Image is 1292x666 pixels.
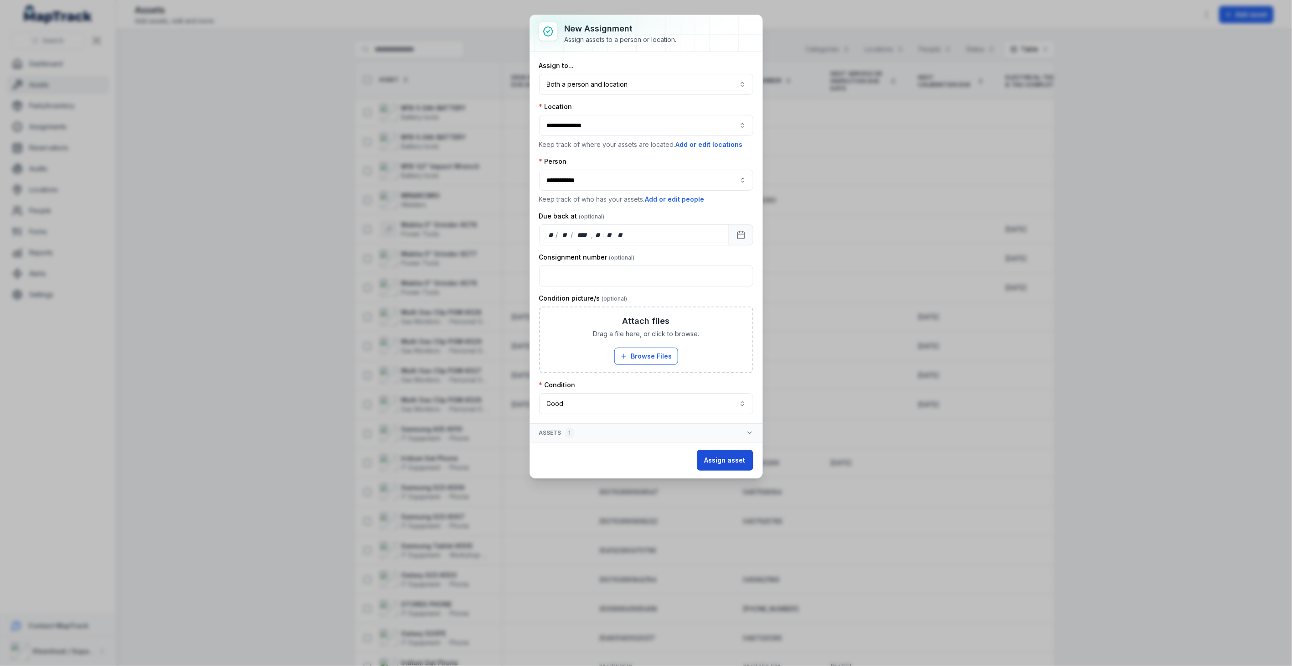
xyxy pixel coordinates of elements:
[530,424,762,442] button: Assets1
[565,427,575,438] div: 1
[556,230,559,239] div: /
[616,230,626,239] div: am/pm,
[565,35,677,44] div: Assign assets to a person or location.
[559,230,571,239] div: month,
[547,230,556,239] div: day,
[539,170,753,191] input: assignment-add:person-label
[594,230,603,239] div: hour,
[645,194,705,204] button: Add or edit people
[539,393,753,414] button: Good
[565,22,677,35] h3: New assignment
[539,61,574,70] label: Assign to...
[574,230,591,239] div: year,
[675,140,743,150] button: Add or edit locations
[593,329,699,338] span: Drag a file here, or click to browse.
[623,315,670,328] h3: Attach files
[539,212,605,221] label: Due back at
[614,348,678,365] button: Browse Files
[539,427,575,438] span: Assets
[539,102,572,111] label: Location
[539,74,753,95] button: Both a person and location
[539,253,635,262] label: Consignment number
[697,450,753,471] button: Assign asset
[591,230,594,239] div: ,
[539,294,628,303] label: Condition picture/s
[571,230,574,239] div: /
[539,194,753,204] p: Keep track of who has your assets.
[539,380,576,390] label: Condition
[539,157,567,166] label: Person
[729,224,753,245] button: Calendar
[539,140,753,150] p: Keep track of where your assets are located.
[602,230,605,239] div: :
[605,230,614,239] div: minute,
